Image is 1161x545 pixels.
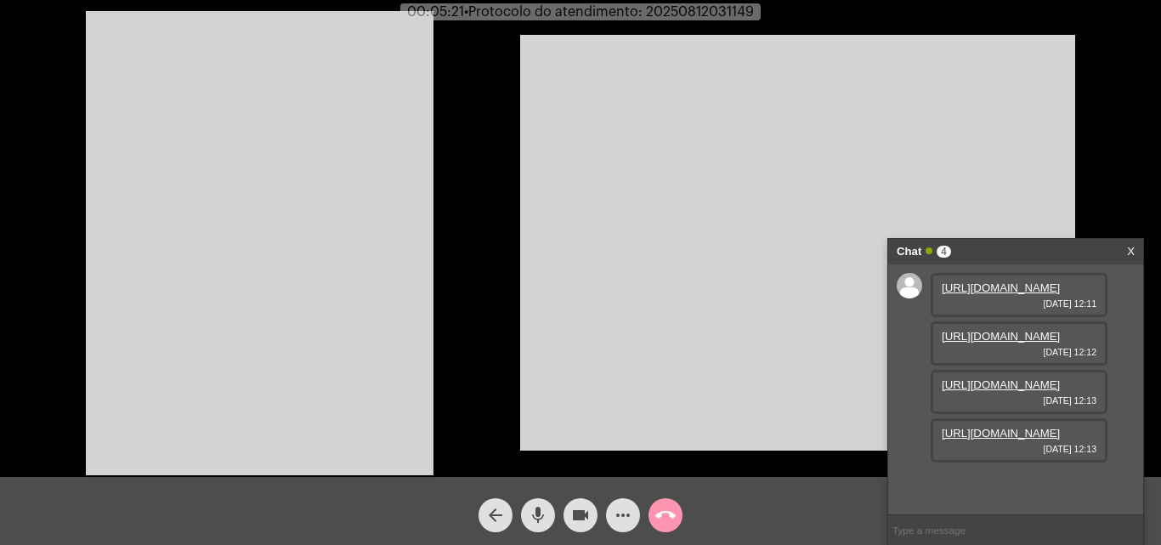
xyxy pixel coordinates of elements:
[655,505,676,525] mat-icon: call_end
[942,427,1060,440] a: [URL][DOMAIN_NAME]
[528,505,548,525] mat-icon: mic
[897,239,921,264] strong: Chat
[942,281,1060,294] a: [URL][DOMAIN_NAME]
[407,5,464,19] span: 00:05:21
[1127,239,1135,264] a: X
[464,5,468,19] span: •
[942,444,1096,454] span: [DATE] 12:13
[942,330,1060,343] a: [URL][DOMAIN_NAME]
[485,505,506,525] mat-icon: arrow_back
[570,505,591,525] mat-icon: videocam
[937,246,951,258] span: 4
[613,505,633,525] mat-icon: more_horiz
[942,298,1096,309] span: [DATE] 12:11
[942,347,1096,357] span: [DATE] 12:12
[888,515,1143,545] input: Type a message
[942,395,1096,406] span: [DATE] 12:13
[942,378,1060,391] a: [URL][DOMAIN_NAME]
[464,5,754,19] span: Protocolo do atendimento: 20250812031149
[926,247,932,254] span: Online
